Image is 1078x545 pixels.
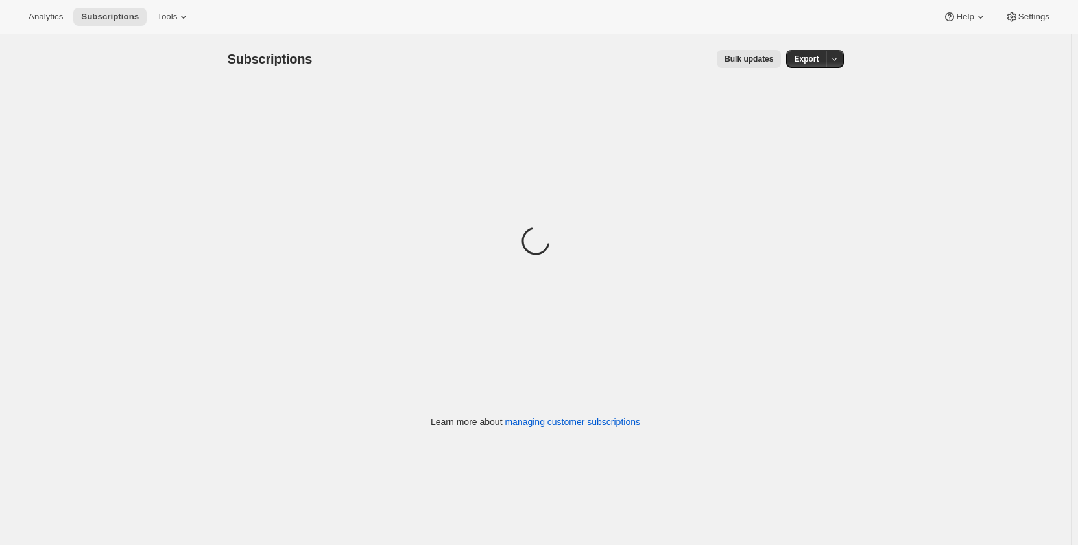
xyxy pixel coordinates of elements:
button: Analytics [21,8,71,26]
span: Settings [1018,12,1049,22]
button: Export [786,50,826,68]
span: Analytics [29,12,63,22]
button: Tools [149,8,198,26]
button: Subscriptions [73,8,147,26]
a: managing customer subscriptions [505,417,640,427]
span: Help [956,12,974,22]
p: Learn more about [431,415,640,428]
button: Help [935,8,994,26]
span: Subscriptions [81,12,139,22]
span: Bulk updates [725,54,773,64]
button: Settings [998,8,1057,26]
button: Bulk updates [717,50,781,68]
span: Subscriptions [228,52,313,66]
span: Tools [157,12,177,22]
span: Export [794,54,819,64]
